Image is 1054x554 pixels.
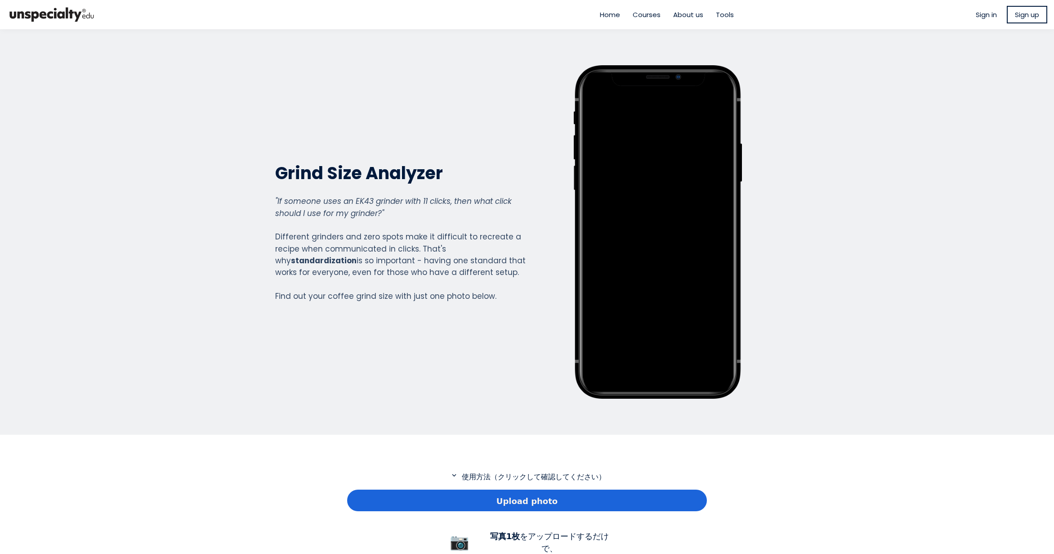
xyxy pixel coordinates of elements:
span: Upload photo [496,495,558,507]
a: Tools [716,9,734,20]
a: Sign up [1007,6,1047,23]
img: bc390a18feecddb333977e298b3a00a1.png [7,4,97,26]
b: 写真1枚 [490,531,520,541]
span: Sign up [1015,9,1039,20]
em: "If someone uses an EK43 grinder with 11 clicks, then what click should I use for my grinder?" [275,196,512,218]
a: Sign in [976,9,997,20]
p: 使用方法（クリックして確認してください） [347,471,707,482]
span: 📷 [450,533,469,551]
a: About us [673,9,703,20]
div: Different grinders and zero spots make it difficult to recreate a recipe when communicated in cli... [275,195,526,302]
h2: Grind Size Analyzer [275,162,526,184]
mat-icon: expand_more [449,471,460,479]
a: Home [600,9,620,20]
strong: standardization [291,255,357,266]
a: Courses [633,9,661,20]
